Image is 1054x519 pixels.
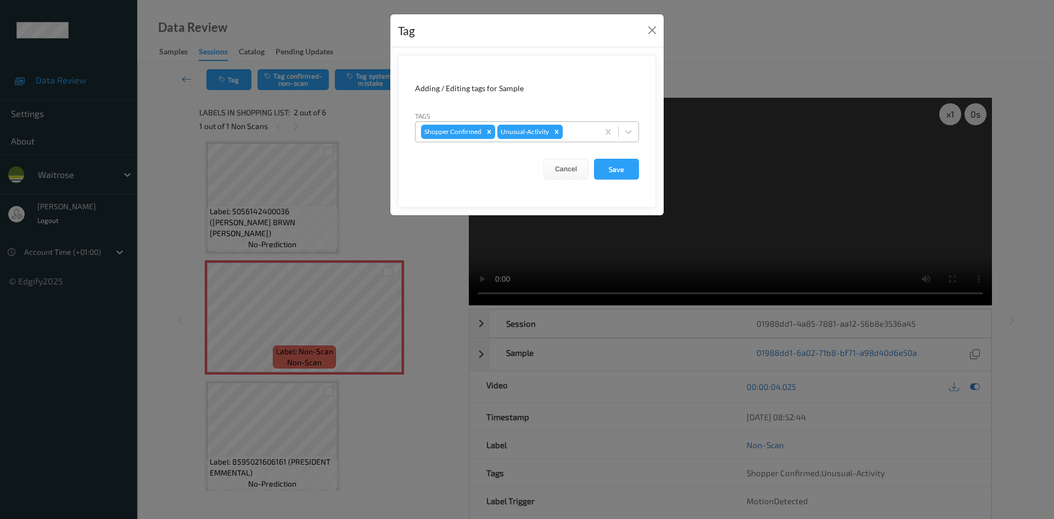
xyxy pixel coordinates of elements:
div: Tag [398,22,415,40]
button: Close [644,23,660,38]
label: Tags [415,111,430,121]
button: Save [594,159,639,180]
div: Adding / Editing tags for Sample [415,83,639,94]
button: Cancel [543,159,588,180]
div: Shopper Confirmed [421,125,483,139]
div: Unusual-Activity [497,125,551,139]
div: Remove Unusual-Activity [551,125,563,139]
div: Remove Shopper Confirmed [483,125,495,139]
